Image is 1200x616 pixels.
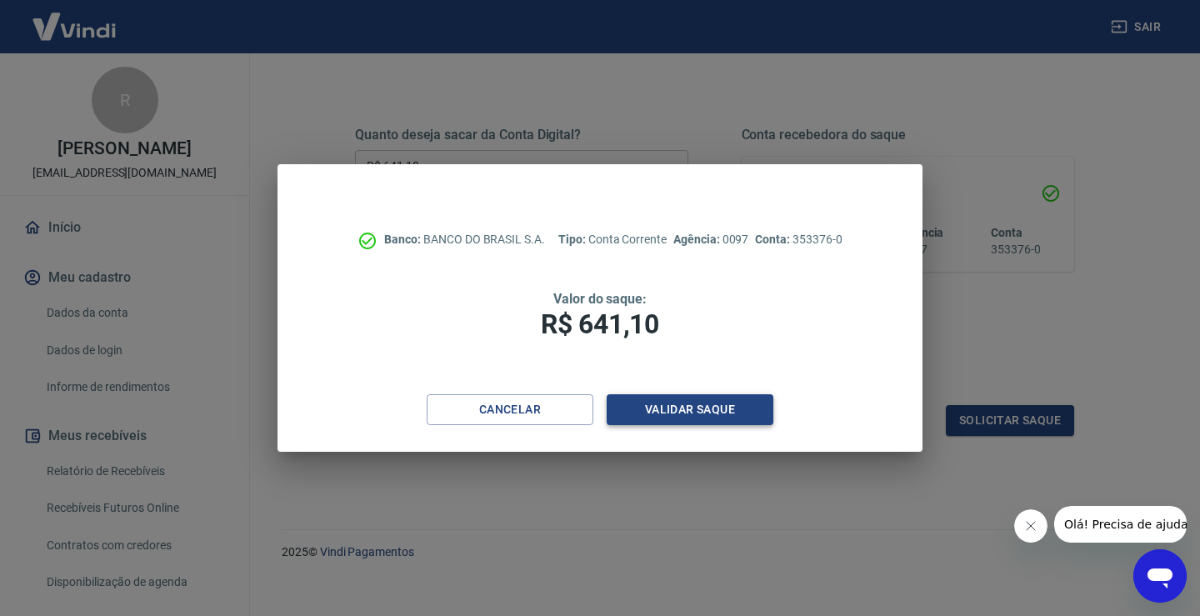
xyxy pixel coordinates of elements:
[384,231,545,248] p: BANCO DO BRASIL S.A.
[1014,509,1047,543] iframe: Fechar mensagem
[558,233,588,246] span: Tipo:
[553,291,647,307] span: Valor do saque:
[755,231,842,248] p: 353376-0
[673,233,722,246] span: Agência:
[558,231,667,248] p: Conta Corrente
[427,394,593,425] button: Cancelar
[384,233,423,246] span: Banco:
[10,12,140,25] span: Olá! Precisa de ajuda?
[1054,506,1187,543] iframe: Mensagem da empresa
[1133,549,1187,603] iframe: Botão para abrir a janela de mensagens
[607,394,773,425] button: Validar saque
[541,308,659,340] span: R$ 641,10
[755,233,792,246] span: Conta:
[673,231,748,248] p: 0097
